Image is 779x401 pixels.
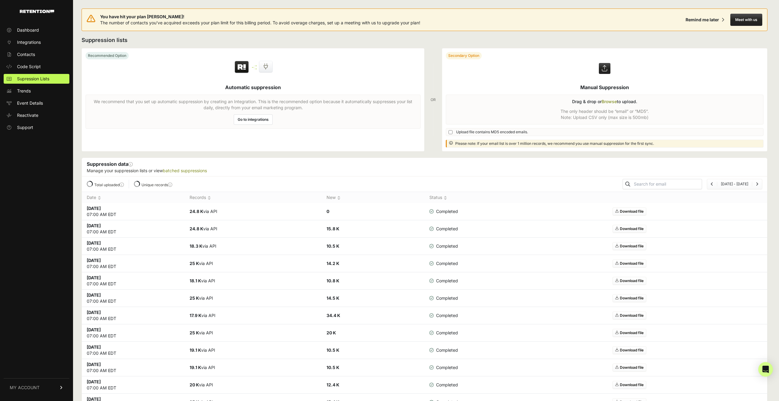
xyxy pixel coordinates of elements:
td: via API [185,220,322,238]
a: Trends [4,86,69,96]
img: no_sort-eaf950dc5ab64cae54d48a5578032e96f70b2ecb7d747501f34c8f2db400fb66.gif [444,196,447,200]
span: You have hit your plan [PERSON_NAME]! [100,14,420,20]
span: Completed [429,347,458,353]
a: Code Script [4,62,69,71]
td: via API [185,359,322,376]
a: Event Details [4,98,69,108]
strong: [DATE] [87,292,101,298]
img: no_sort-eaf950dc5ab64cae54d48a5578032e96f70b2ecb7d747501f34c8f2db400fb66.gif [98,196,101,200]
a: Previous [711,182,713,186]
strong: [DATE] [87,327,101,332]
a: Download file [613,207,646,215]
span: Reactivate [17,112,38,118]
td: via API [185,342,322,359]
div: Recommended Option [86,52,129,59]
span: Completed [429,295,458,301]
strong: 12.4 K [327,382,339,387]
span: Completed [429,226,458,232]
td: via API [185,255,322,272]
a: Download file [613,277,646,285]
img: Retention.com [20,10,54,13]
td: 07:00 AM EDT [82,238,185,255]
strong: [DATE] [87,362,101,367]
a: Reactivate [4,110,69,120]
td: 07:00 AM EDT [82,290,185,307]
strong: 15.8 K [327,226,339,231]
th: Records [185,192,322,203]
span: Support [17,124,33,131]
img: Retention [234,61,250,74]
div: OR [431,48,436,152]
p: We recommend that you set up automatic suppression by creating an Integration. This is the recomm... [89,99,417,111]
button: Remind me later [683,14,727,25]
label: Unique records [141,183,172,187]
strong: [DATE] [87,223,101,228]
span: Dashboard [17,27,39,33]
span: Completed [429,260,458,267]
strong: 34.4 K [327,313,340,318]
strong: 10.5 K [327,347,339,353]
strong: 25 K [190,330,199,335]
td: 07:00 AM EDT [82,307,185,324]
strong: 0 [327,209,329,214]
span: Contacts [17,51,35,58]
a: Download file [613,312,646,319]
strong: [DATE] [87,379,101,384]
span: Trends [17,88,31,94]
td: 07:00 AM EDT [82,220,185,238]
td: 07:00 AM EDT [82,324,185,342]
a: Dashboard [4,25,69,35]
span: MY ACCOUNT [10,385,40,391]
img: integration [252,67,257,68]
a: Download file [613,242,646,250]
span: Completed [429,382,458,388]
nav: Page navigation [707,179,762,189]
th: Date [82,192,185,203]
a: Integrations [4,37,69,47]
a: Next [756,182,758,186]
span: Event Details [17,100,43,106]
a: Download file [613,225,646,233]
strong: 24.8 K [190,209,203,214]
a: Download file [613,364,646,371]
button: Meet with us [730,14,762,26]
input: Upload file contains MD5 encoded emails. [449,130,452,134]
strong: [DATE] [87,258,101,263]
td: 07:00 AM EDT [82,376,185,394]
td: 07:00 AM EDT [82,272,185,290]
li: [DATE] - [DATE] [717,182,752,187]
td: via API [185,307,322,324]
a: Download file [613,294,646,302]
strong: 18.1 K [190,278,201,283]
strong: 20 K [190,382,199,387]
a: Go to integrations [234,114,273,125]
div: Suppression data [82,158,767,176]
a: Support [4,123,69,132]
strong: [DATE] [87,206,101,211]
a: MY ACCOUNT [4,378,69,397]
strong: 10.8 K [327,278,339,283]
input: Search for email [633,180,702,188]
strong: 25 K [190,295,199,301]
span: Code Script [17,64,41,70]
strong: 19.1 K [190,347,201,353]
p: Manage your suppression lists or view [87,168,762,174]
label: Total uploaded [94,183,124,187]
td: via API [185,376,322,394]
td: via API [185,203,322,220]
div: Open Intercom Messenger [758,362,773,377]
span: The number of contacts you've acquired exceeds your plan limit for this billing period. To avoid ... [100,20,420,25]
a: Download file [613,346,646,354]
h2: Suppression lists [82,36,767,44]
td: 07:00 AM EDT [82,203,185,220]
td: 07:00 AM EDT [82,359,185,376]
div: Remind me later [686,17,719,23]
span: Completed [429,330,458,336]
td: via API [185,238,322,255]
a: batched suppressions [163,168,207,173]
td: via API [185,324,322,342]
strong: 10.5 K [327,365,339,370]
span: Upload file contains MD5 encoded emails. [456,130,528,134]
span: Completed [429,364,458,371]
